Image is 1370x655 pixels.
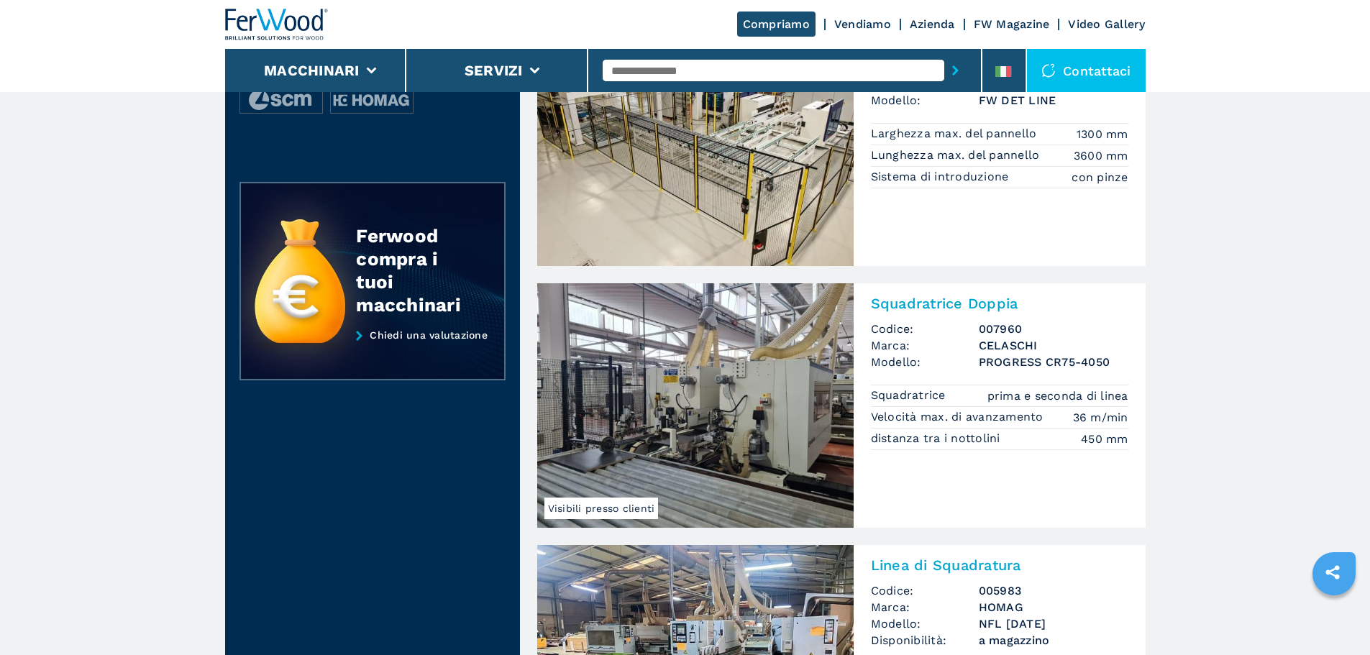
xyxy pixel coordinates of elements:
a: FW Magazine [974,17,1050,31]
button: Macchinari [264,62,360,79]
h3: FW DET LINE [979,92,1128,109]
div: Ferwood compra i tuoi macchinari [356,224,475,316]
img: Squadratrice Doppia CELASCHI PROGRESS CR75-4050 [537,283,854,528]
p: Sistema di introduzione [871,169,1013,185]
em: 36 m/min [1073,409,1128,426]
h3: HOMAG [979,599,1128,615]
a: Video Gallery [1068,17,1145,31]
p: Velocità max. di avanzamento [871,409,1047,425]
h3: CELASCHI [979,337,1128,354]
span: Modello: [871,354,979,370]
em: 1300 mm [1077,126,1128,142]
span: Marca: [871,599,979,615]
div: Contattaci [1027,49,1146,92]
img: Contattaci [1041,63,1056,78]
span: Visibili presso clienti [544,498,659,519]
h2: Linea di Squadratura [871,556,1128,574]
em: prima e seconda di linea [987,388,1128,404]
img: image [331,86,413,114]
p: Squadratrice [871,388,949,403]
h3: PROGRESS CR75-4050 [979,354,1128,370]
a: Squadratrice Doppia CELASCHI PROGRESS CR75-4050Visibili presso clientiSquadratrice DoppiaCodice:0... [537,283,1146,528]
span: Modello: [871,615,979,632]
span: Modello: [871,92,979,109]
img: image [240,86,322,114]
a: Chiedi una valutazione [239,329,506,381]
em: con pinze [1072,169,1128,185]
button: submit-button [944,54,967,87]
em: 3600 mm [1074,147,1128,164]
h3: NFL [DATE] [979,615,1128,632]
h3: 007960 [979,321,1128,337]
span: Marca: [871,337,979,354]
a: Vendiamo [834,17,891,31]
span: Codice: [871,582,979,599]
img: Ferwood [225,9,329,40]
em: 450 mm [1081,431,1128,447]
span: a magazzino [979,632,1128,649]
img: Linea di Squadratura FERWOOD CUSTOMIZED FW DET LINE [537,22,854,266]
iframe: Chat [1309,590,1359,644]
h2: Squadratrice Doppia [871,295,1128,312]
span: Codice: [871,321,979,337]
a: sharethis [1315,554,1351,590]
a: Linea di Squadratura FERWOOD CUSTOMIZED FW DET LINE007975Linea di SquadraturaCodice:007975Marca:F... [537,22,1146,266]
p: distanza tra i nottolini [871,431,1004,446]
p: Larghezza max. del pannello [871,126,1041,142]
a: Compriamo [737,12,816,37]
a: Azienda [910,17,955,31]
p: Lunghezza max. del pannello [871,147,1044,163]
span: Disponibilità: [871,632,979,649]
h3: 005983 [979,582,1128,599]
button: Servizi [465,62,523,79]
